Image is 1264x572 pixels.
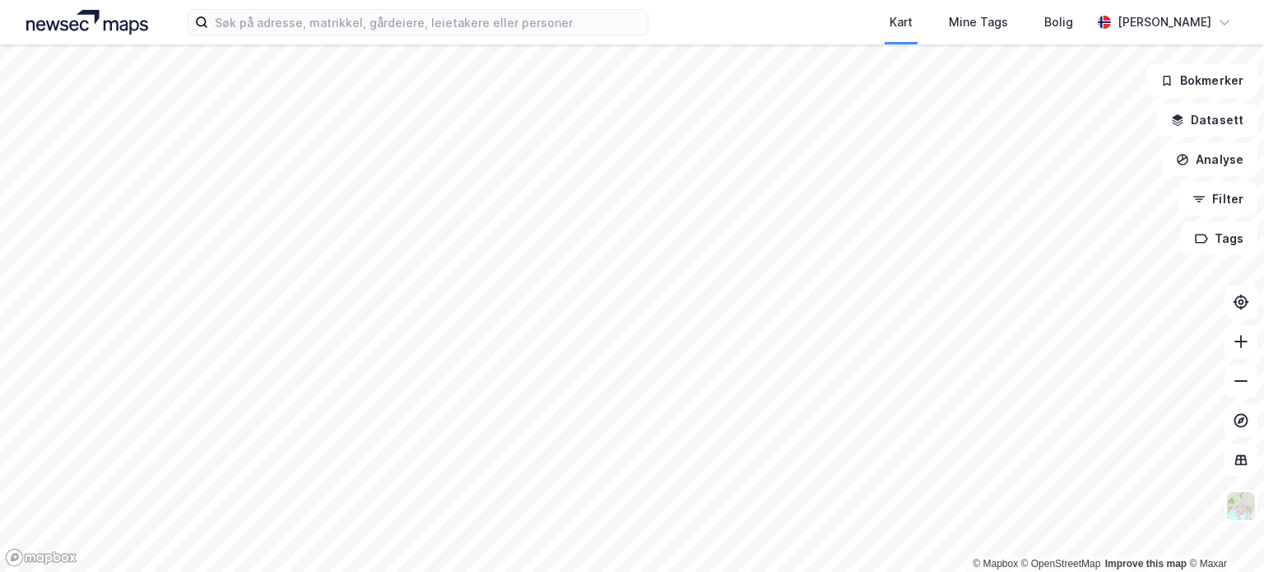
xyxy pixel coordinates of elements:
button: Tags [1181,222,1257,255]
input: Søk på adresse, matrikkel, gårdeiere, leietakere eller personer [208,10,648,35]
img: Z [1225,491,1257,522]
img: logo.a4113a55bc3d86da70a041830d287a7e.svg [26,10,148,35]
div: [PERSON_NAME] [1118,12,1211,32]
button: Datasett [1157,104,1257,137]
a: Mapbox [973,558,1018,570]
a: Improve this map [1105,558,1187,570]
iframe: Chat Widget [1182,493,1264,572]
div: Mine Tags [949,12,1008,32]
button: Filter [1178,183,1257,216]
a: Mapbox homepage [5,548,77,567]
button: Analyse [1162,143,1257,176]
button: Bokmerker [1146,64,1257,97]
a: OpenStreetMap [1021,558,1101,570]
div: Kart [890,12,913,32]
div: Bolig [1044,12,1073,32]
div: Kontrollprogram for chat [1182,493,1264,572]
